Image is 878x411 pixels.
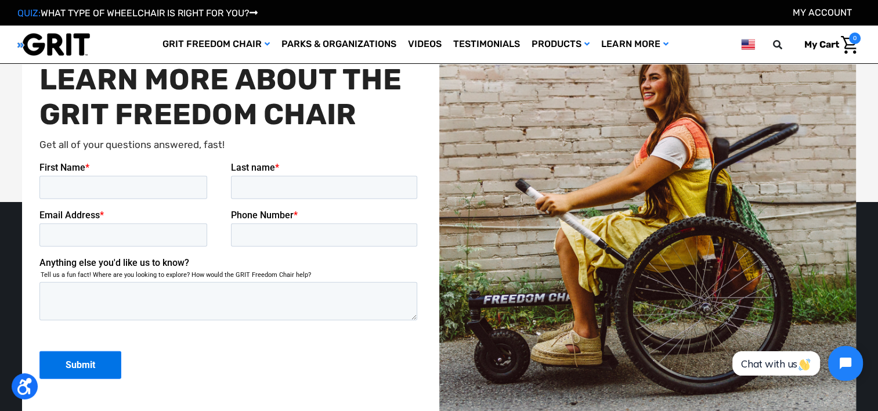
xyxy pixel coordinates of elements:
img: Cart [841,36,858,54]
a: Testimonials [447,26,526,63]
a: QUIZ:WHAT TYPE OF WHEELCHAIR IS RIGHT FOR YOU? [17,8,258,19]
iframe: Form 0 [39,162,422,388]
img: us.png [741,37,755,52]
input: Search [778,33,796,57]
h2: LEARN MORE ABOUT THE GRIT FREEDOM CHAIR [39,62,422,132]
img: GRIT All-Terrain Wheelchair and Mobility Equipment [17,33,90,56]
a: Cart with 0 items [796,33,861,57]
a: GRIT Freedom Chair [157,26,276,63]
iframe: Tidio Chat [720,336,873,391]
a: Videos [402,26,447,63]
a: Learn More [595,26,674,63]
a: Products [526,26,595,63]
span: 0 [849,33,861,44]
a: Parks & Organizations [276,26,402,63]
span: QUIZ: [17,8,41,19]
span: My Cart [804,39,839,50]
a: Account [793,7,852,18]
p: Get all of your questions answered, fast! [39,138,422,153]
